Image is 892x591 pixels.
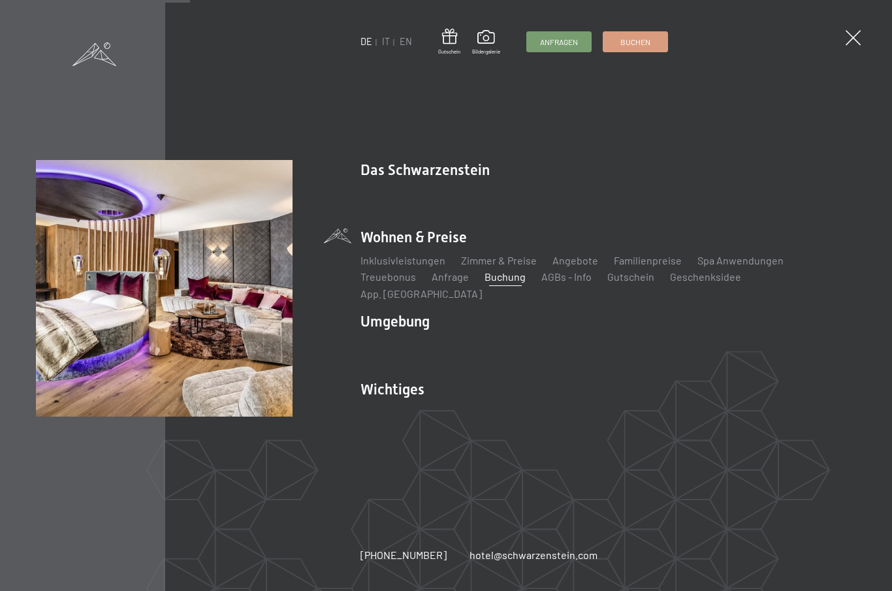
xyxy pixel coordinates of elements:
[620,37,650,48] span: Buchen
[432,270,469,283] a: Anfrage
[670,270,741,283] a: Geschenksidee
[360,287,482,300] a: App. [GEOGRAPHIC_DATA]
[527,32,591,52] a: Anfragen
[607,270,654,283] a: Gutschein
[360,254,445,266] a: Inklusivleistungen
[472,48,500,56] span: Bildergalerie
[485,270,526,283] a: Buchung
[614,254,682,266] a: Familienpreise
[360,548,447,562] a: [PHONE_NUMBER]
[360,270,416,283] a: Treuebonus
[382,36,390,47] a: IT
[540,37,578,48] span: Anfragen
[470,548,597,562] a: hotel@schwarzenstein.com
[697,254,784,266] a: Spa Anwendungen
[438,29,460,56] a: Gutschein
[603,32,667,52] a: Buchen
[400,36,412,47] a: EN
[438,48,460,56] span: Gutschein
[472,30,500,55] a: Bildergalerie
[461,254,537,266] a: Zimmer & Preise
[360,36,372,47] a: DE
[552,254,598,266] a: Angebote
[360,549,447,561] span: [PHONE_NUMBER]
[541,270,592,283] a: AGBs - Info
